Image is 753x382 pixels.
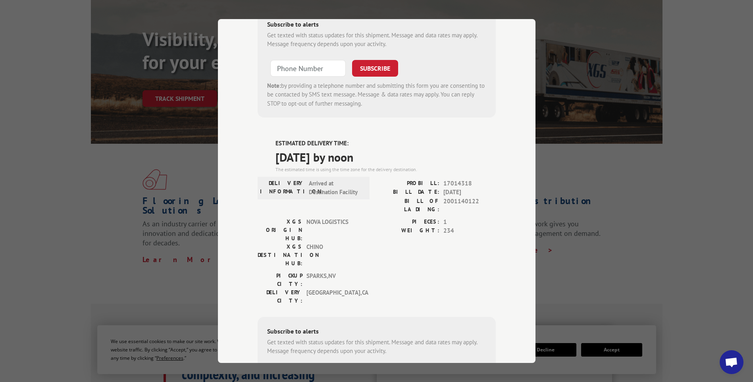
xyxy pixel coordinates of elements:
span: 17014318 [443,179,496,188]
label: PIECES: [377,218,439,227]
span: [DATE] by noon [275,148,496,166]
span: 1 [443,218,496,227]
label: WEIGHT: [377,226,439,235]
label: BILL OF LADING: [377,197,439,214]
div: Get texted with status updates for this shipment. Message and data rates may apply. Message frequ... [267,338,486,356]
button: SUBSCRIBE [352,60,398,77]
label: PROBILL: [377,179,439,188]
div: The estimated time is using the time zone for the delivery destination. [275,166,496,173]
label: ESTIMATED DELIVERY TIME: [275,139,496,148]
span: Arrived at Destination Facility [309,179,362,197]
label: DELIVERY INFORMATION: [260,179,305,197]
span: NOVA LOGISTICS [306,218,360,243]
label: BILL DATE: [377,188,439,197]
label: XGS ORIGIN HUB: [258,218,302,243]
label: DELIVERY CITY: [258,288,302,305]
span: 234 [443,226,496,235]
span: CHINO [306,243,360,268]
strong: Note: [267,82,281,89]
span: 2001140122 [443,197,496,214]
input: Phone Number [270,60,346,77]
span: [GEOGRAPHIC_DATA] , CA [306,288,360,305]
div: Subscribe to alerts [267,19,486,31]
div: by providing a telephone number and submitting this form you are consenting to be contacted by SM... [267,81,486,108]
label: XGS DESTINATION HUB: [258,243,302,268]
span: SPARKS , NV [306,272,360,288]
label: PICKUP CITY: [258,272,302,288]
div: Open chat [720,350,743,374]
div: Get texted with status updates for this shipment. Message and data rates may apply. Message frequ... [267,31,486,49]
div: Subscribe to alerts [267,326,486,338]
span: [DATE] [443,188,496,197]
